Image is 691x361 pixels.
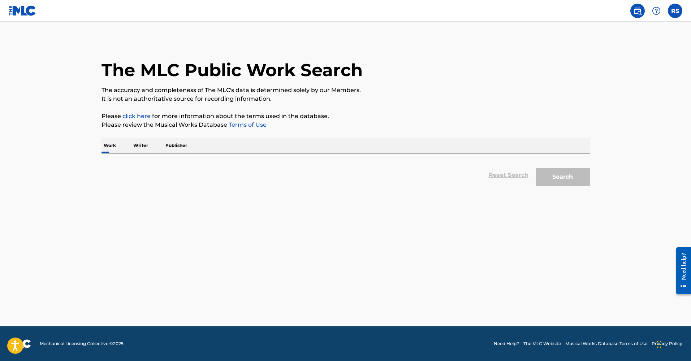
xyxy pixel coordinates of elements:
img: logo [9,339,31,348]
iframe: Chat Widget [655,326,691,361]
a: Privacy Policy [652,340,682,347]
p: Work [102,138,118,153]
a: The MLC Website [523,340,561,347]
div: Help [649,4,664,18]
a: click here [122,113,151,119]
span: Mechanical Licensing Collective © 2025 [40,340,124,347]
div: User Menu [668,4,682,18]
img: MLC Logo [9,5,36,16]
iframe: Resource Center [671,241,691,301]
p: Please for more information about the terms used in the database. [102,112,590,121]
h1: The MLC Public Work Search [102,59,363,81]
img: help [652,6,661,15]
div: Drag [657,334,661,355]
p: Writer [131,138,150,153]
img: search [633,6,642,15]
a: Musical Works Database Terms of Use [565,340,647,347]
a: Public Search [630,4,645,18]
p: Please review the Musical Works Database [102,121,590,129]
form: Search Form [102,161,590,190]
p: Publisher [163,138,189,153]
a: Terms of Use [227,121,267,128]
p: The accuracy and completeness of The MLC's data is determined solely by our Members. [102,86,590,95]
p: It is not an authoritative source for recording information. [102,95,590,103]
a: Need Help? [494,340,519,347]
